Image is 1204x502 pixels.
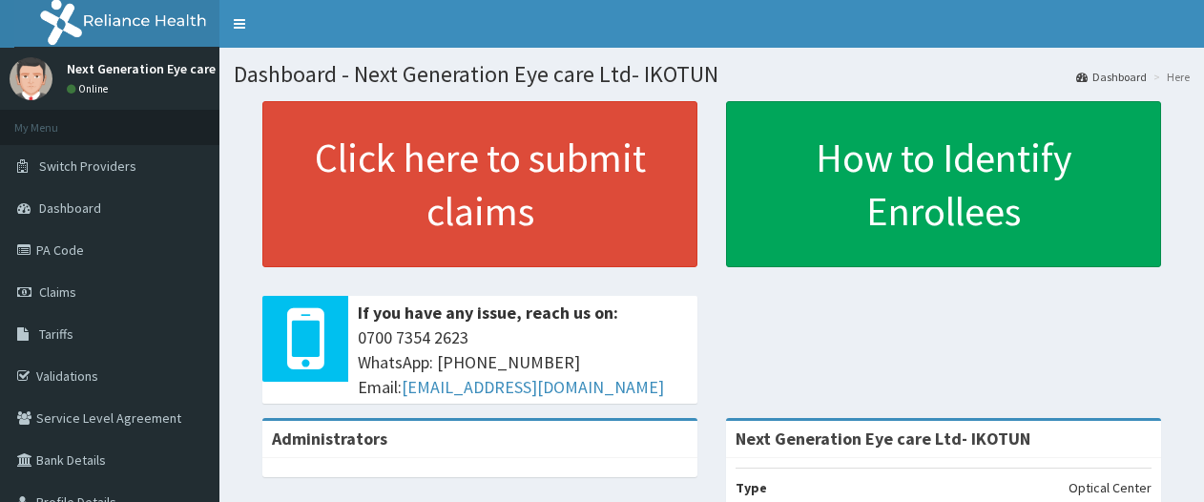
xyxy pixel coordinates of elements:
b: If you have any issue, reach us on: [358,302,618,324]
a: Dashboard [1076,69,1147,85]
span: Tariffs [39,325,73,343]
a: Online [67,82,113,95]
p: Next Generation Eye care Ltd [67,62,239,75]
a: Click here to submit claims [262,101,697,267]
b: Administrators [272,428,387,450]
span: Switch Providers [39,157,136,175]
span: Claims [39,283,76,301]
p: Optical Center [1069,478,1152,497]
strong: Next Generation Eye care Ltd- IKOTUN [736,428,1030,450]
a: How to Identify Enrollees [726,101,1161,267]
h1: Dashboard - Next Generation Eye care Ltd- IKOTUN [234,62,1190,87]
img: User Image [10,57,52,100]
li: Here [1149,69,1190,85]
span: 0700 7354 2623 WhatsApp: [PHONE_NUMBER] Email: [358,325,688,399]
span: Dashboard [39,199,101,217]
b: Type [736,479,767,496]
a: [EMAIL_ADDRESS][DOMAIN_NAME] [402,376,664,398]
